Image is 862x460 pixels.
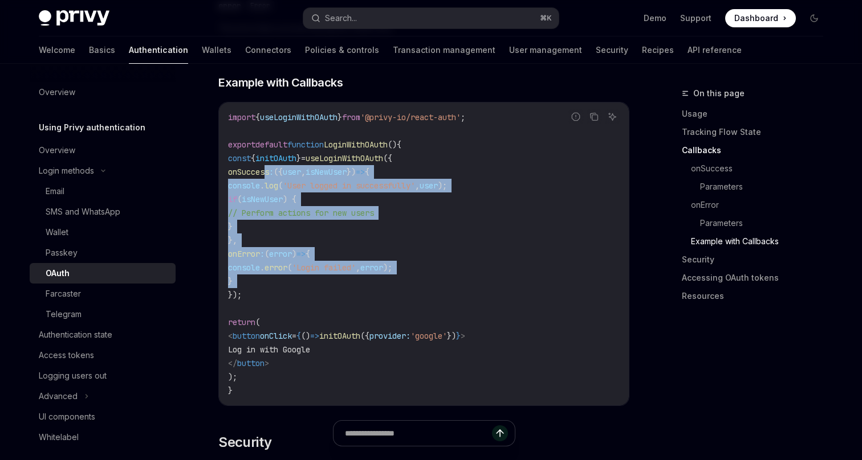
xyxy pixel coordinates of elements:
[228,276,233,286] span: }
[202,36,231,64] a: Wallets
[682,123,832,141] a: Tracking Flow State
[388,139,397,150] span: ()
[265,249,269,259] span: (
[30,304,176,325] a: Telegram
[30,345,176,365] a: Access tokens
[39,10,109,26] img: dark logo
[461,331,465,341] span: >
[39,369,107,383] div: Logging users out
[540,14,552,23] span: ⌘ K
[228,331,233,341] span: <
[30,365,176,386] a: Logging users out
[30,406,176,427] a: UI components
[228,358,237,368] span: </
[228,249,260,259] span: onError
[693,87,745,100] span: On this page
[410,331,447,341] span: 'google'
[461,112,465,122] span: ;
[283,167,301,177] span: user
[306,167,347,177] span: isNewUser
[46,287,81,301] div: Farcaster
[251,153,255,163] span: {
[39,164,94,178] div: Login methods
[325,11,357,25] div: Search...
[39,36,75,64] a: Welcome
[324,139,388,150] span: LoginWithOAuth
[688,36,742,64] a: API reference
[129,36,188,64] a: Authentication
[46,205,120,219] div: SMS and WhatsApp
[456,331,461,341] span: }
[347,167,356,177] span: })
[39,143,75,157] div: Overview
[805,9,823,27] button: Toggle dark mode
[30,243,176,263] a: Passkey
[228,372,237,382] span: );
[287,262,292,273] span: (
[46,184,64,198] div: Email
[255,112,260,122] span: {
[682,287,832,305] a: Resources
[30,263,176,284] a: OAuth
[46,225,68,239] div: Wallet
[89,36,115,64] a: Basics
[725,9,796,27] a: Dashboard
[260,262,265,273] span: .
[338,112,342,122] span: }
[39,410,95,424] div: UI components
[642,36,674,64] a: Recipes
[691,196,832,214] a: onError
[228,290,242,300] span: });
[237,358,265,368] span: button
[269,249,292,259] span: error
[30,284,176,304] a: Farcaster
[228,208,374,218] span: // Perform actions for new users
[255,139,287,150] span: default
[39,328,112,342] div: Authentication state
[369,331,410,341] span: provider:
[605,109,620,124] button: Ask AI
[393,36,495,64] a: Transaction management
[228,194,237,204] span: if
[356,262,360,273] span: ,
[700,214,832,232] a: Parameters
[274,167,283,177] span: ({
[682,250,832,269] a: Security
[305,36,379,64] a: Policies & controls
[447,331,456,341] span: })
[303,8,559,28] button: Search...⌘K
[228,112,255,122] span: import
[691,232,832,250] a: Example with Callbacks
[228,385,233,396] span: }
[360,112,461,122] span: '@privy-io/react-auth'
[39,348,94,362] div: Access tokens
[682,269,832,287] a: Accessing OAuth tokens
[360,262,383,273] span: error
[301,153,306,163] span: =
[39,85,75,99] div: Overview
[30,427,176,447] a: Whitelabel
[397,139,401,150] span: {
[310,331,319,341] span: =>
[644,13,666,24] a: Demo
[283,194,296,204] span: ) {
[700,178,832,196] a: Parameters
[292,249,296,259] span: )
[46,246,78,260] div: Passkey
[265,180,278,191] span: log
[228,235,237,245] span: },
[296,331,301,341] span: {
[255,317,260,327] span: (
[680,13,711,24] a: Support
[228,221,233,232] span: }
[228,317,255,327] span: return
[265,358,269,368] span: >
[218,75,343,91] span: Example with Callbacks
[438,180,447,191] span: );
[383,153,392,163] span: ({
[306,153,383,163] span: useLoginWithOAuth
[492,425,508,441] button: Send message
[237,194,242,204] span: (
[283,180,415,191] span: 'User logged in successfully'
[691,159,832,178] a: onSuccess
